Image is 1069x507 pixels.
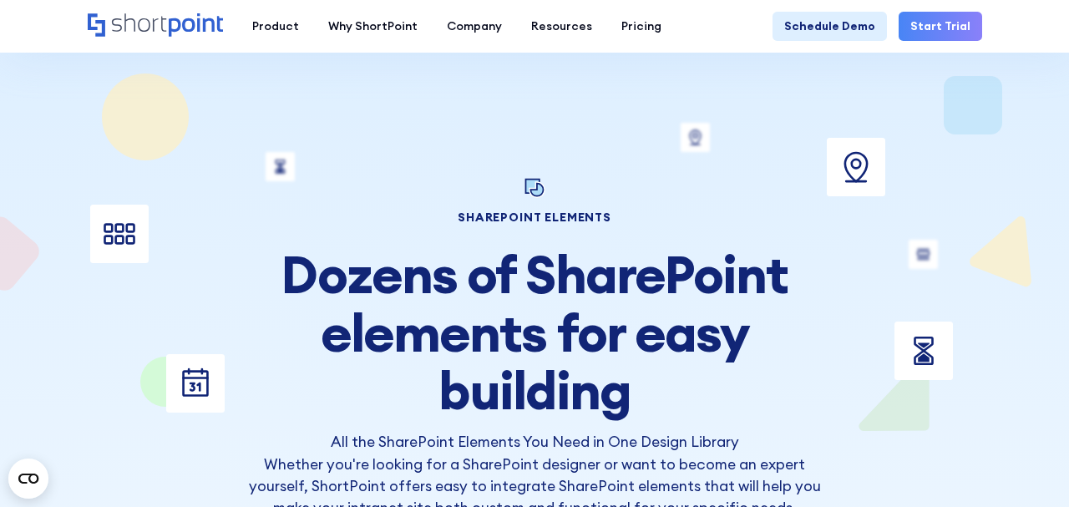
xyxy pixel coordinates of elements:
div: Why ShortPoint [328,18,418,35]
h2: Dozens of SharePoint elements for easy building [246,246,824,419]
a: Product [238,12,314,41]
h3: All the SharePoint Elements You Need in One Design Library [246,431,824,453]
a: Company [433,12,517,41]
a: Start Trial [899,12,982,41]
a: Home [88,13,224,38]
div: Resources [531,18,592,35]
div: Product [252,18,299,35]
iframe: Chat Widget [985,427,1069,507]
div: Pricing [621,18,661,35]
button: Open CMP widget [8,459,48,499]
a: Why ShortPoint [314,12,433,41]
a: Pricing [607,12,676,41]
div: Company [447,18,502,35]
h1: SHAREPOINT ELEMENTS [246,212,824,222]
a: Schedule Demo [773,12,887,41]
a: Resources [517,12,607,41]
